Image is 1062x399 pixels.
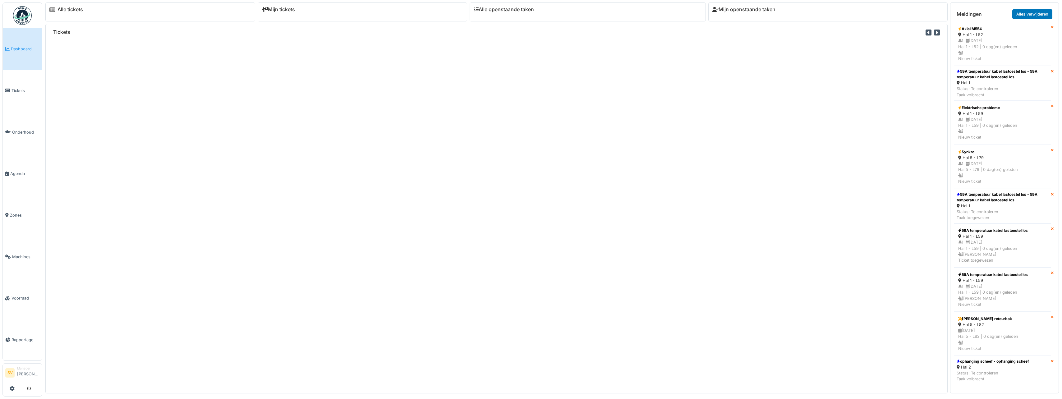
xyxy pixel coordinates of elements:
li: SV [5,368,15,378]
a: Rapportage [3,319,42,361]
a: Mijn openstaande taken [712,7,775,12]
div: 1 | [DATE] Hal 1 - L59 | 0 dag(en) geleden Nieuw ticket [958,117,1047,140]
div: 1 | [DATE] Hal 1 - L59 | 0 dag(en) geleden [PERSON_NAME] Nieuw ticket [958,283,1047,307]
span: Voorraad [11,295,39,301]
a: Agenda [3,153,42,195]
a: Machines [3,236,42,277]
div: Axial M554 [958,26,1047,32]
a: 59A temperatuur kabel lastoestel los - 59A temperatuur kabel lastoestel los Hal 1 Status: Te cont... [954,189,1051,224]
a: Onderhoud [3,111,42,153]
div: 1 | [DATE] Hal 1 - L52 | 0 dag(en) geleden Nieuw ticket [958,38,1047,62]
span: Agenda [10,171,39,177]
div: [DATE] Hal 5 - L82 | 0 dag(en) geleden Nieuw ticket [958,328,1047,351]
div: 59A temperatuur kabel lastoestel los [958,228,1047,233]
div: Hal 1 - L59 [958,111,1047,117]
div: Status: Te controleren Taak toegewezen [957,209,1048,221]
div: 1 | [DATE] Hal 1 - L59 | 0 dag(en) geleden [PERSON_NAME] Ticket toegewezen [958,239,1047,263]
div: 59A temperatuur kabel lastoestel los [958,272,1047,277]
div: Hal 1 - L59 [958,233,1047,239]
div: Hal 5 - L79 [958,155,1047,161]
div: Hal 1 - L52 [958,32,1047,38]
span: Onderhoud [12,129,39,135]
a: Alle openstaande taken [474,7,534,12]
div: Hal 1 [957,80,1048,86]
h6: Meldingen [957,11,982,17]
a: 59A temperatuur kabel lastoestel los - 59A temperatuur kabel lastoestel los Hal 1 Status: Te cont... [954,66,1051,101]
a: Elektrische probleme Hal 1 - L59 1 |[DATE]Hal 1 - L59 | 0 dag(en) geleden Nieuw ticket [954,101,1051,145]
div: Hal 2 [957,364,1029,370]
a: ophanging scheef - ophanging scheef Hal 2 Status: Te controlerenTaak volbracht [954,356,1051,385]
div: Status: Te controleren Taak volbracht [957,86,1048,98]
img: Badge_color-CXgf-gQk.svg [13,6,32,25]
a: Dashboard [3,28,42,70]
a: Zones [3,195,42,236]
div: 1 | [DATE] Hal 5 - L79 | 0 dag(en) geleden Nieuw ticket [958,161,1047,185]
div: Hal 1 [957,203,1048,209]
a: 59A temperatuur kabel lastoestel los Hal 1 - L59 1 |[DATE]Hal 1 - L59 | 0 dag(en) geleden [PERSON... [954,268,1051,312]
a: SV Manager[PERSON_NAME] [5,366,39,381]
div: Status: Te controleren Taak volbracht [957,370,1029,382]
div: Manager [17,366,39,371]
a: Mijn tickets [262,7,295,12]
div: Hal 5 - L82 [958,322,1047,328]
a: [PERSON_NAME] retourbak Hal 5 - L82 [DATE]Hal 5 - L82 | 0 dag(en) geleden Nieuw ticket [954,312,1051,356]
span: Tickets [11,88,39,94]
span: Rapportage [11,337,39,343]
a: Axial M554 Hal 1 - L52 1 |[DATE]Hal 1 - L52 | 0 dag(en) geleden Nieuw ticket [954,22,1051,66]
div: Synkro [958,149,1047,155]
a: Alle tickets [57,7,83,12]
li: [PERSON_NAME] [17,366,39,379]
h6: Tickets [53,29,70,35]
div: ophanging scheef - ophanging scheef [957,359,1029,364]
div: Hal 1 - L59 [958,277,1047,283]
a: Alles verwijderen [1012,9,1052,19]
div: 59A temperatuur kabel lastoestel los - 59A temperatuur kabel lastoestel los [957,192,1048,203]
div: 59A temperatuur kabel lastoestel los - 59A temperatuur kabel lastoestel los [957,69,1048,80]
a: Tickets [3,70,42,112]
span: Dashboard [11,46,39,52]
div: [PERSON_NAME] retourbak [958,316,1047,322]
a: Voorraad [3,277,42,319]
a: 59A temperatuur kabel lastoestel los Hal 1 - L59 1 |[DATE]Hal 1 - L59 | 0 dag(en) geleden [PERSON... [954,223,1051,268]
a: Synkro Hal 5 - L79 1 |[DATE]Hal 5 - L79 | 0 dag(en) geleden Nieuw ticket [954,145,1051,189]
span: Zones [10,212,39,218]
span: Machines [12,254,39,260]
div: Elektrische probleme [958,105,1047,111]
